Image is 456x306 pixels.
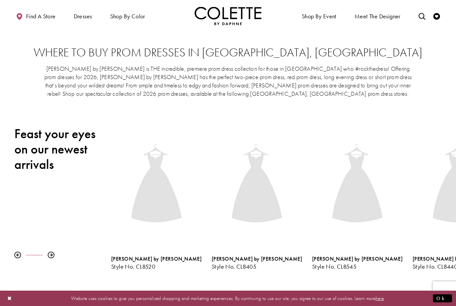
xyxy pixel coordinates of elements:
span: Shop By Event [300,7,338,25]
span: [PERSON_NAME] by [PERSON_NAME] [312,255,403,262]
img: Colette by Daphne [195,7,261,25]
span: Style No. CL8520 [111,263,155,270]
span: [PERSON_NAME] by [PERSON_NAME] [111,255,202,262]
span: Shop by color [110,13,145,20]
a: Visit Colette by Daphne Style No. CL8545 Page [312,119,403,251]
span: Shop by color [108,7,147,25]
a: Visit Colette by Daphne Style No. CL8520 Page [111,119,202,251]
h2: Feast your eyes on our newest arrivals [14,126,101,172]
p: [PERSON_NAME] by [PERSON_NAME] is THE incredible, premiere prom dress collection for those in [GE... [44,64,412,98]
span: Style No. CL8545 [312,263,357,270]
button: Close Dialog [4,292,15,304]
a: Check Wishlist [432,7,442,25]
h2: Where to buy prom dresses in [GEOGRAPHIC_DATA], [GEOGRAPHIC_DATA] [28,46,428,59]
div: Colette by Daphne Style No. CL8545 [307,114,408,275]
a: here [376,295,384,301]
p: Website uses cookies to give you personalized shopping and marketing experiences. By continuing t... [48,294,408,303]
span: Find a store [26,13,56,20]
span: Shop By Event [302,13,336,20]
span: [PERSON_NAME] by [PERSON_NAME] [212,255,302,262]
div: Colette by Daphne Style No. CL8405 [212,256,302,270]
span: Meet the designer [355,13,401,20]
a: Visit Home Page [195,7,261,25]
a: Meet the designer [353,7,402,25]
button: Submit Dialog [433,294,452,302]
a: Find a store [14,7,57,25]
div: Colette by Daphne Style No. CL8405 [207,114,307,275]
span: Dresses [72,7,94,25]
span: Dresses [74,13,92,20]
span: Style No. CL8405 [212,263,256,270]
div: Colette by Daphne Style No. CL8520 [111,256,202,270]
div: Colette by Daphne Style No. CL8545 [312,256,403,270]
a: Toggle search [417,7,427,25]
a: Visit Colette by Daphne Style No. CL8405 Page [212,119,302,251]
div: Colette by Daphne Style No. CL8520 [106,114,207,275]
